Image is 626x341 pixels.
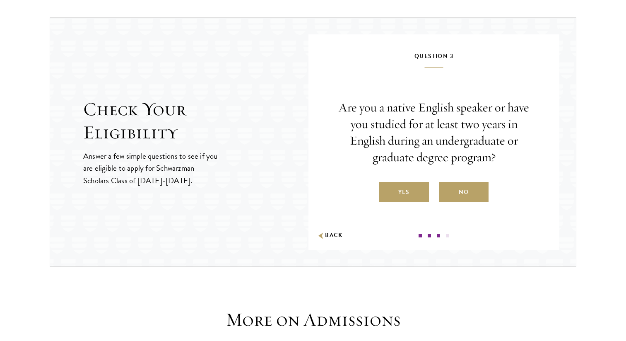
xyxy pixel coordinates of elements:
h2: Check Your Eligibility [83,98,308,144]
p: Are you a native English speaker or have you studied for at least two years in English during an ... [333,99,535,166]
h5: Question 3 [333,51,535,68]
label: No [439,182,489,202]
label: Yes [379,182,429,202]
button: Back [317,231,343,240]
h3: More on Admissions [185,308,441,331]
p: Answer a few simple questions to see if you are eligible to apply for Schwarzman Scholars Class o... [83,150,219,186]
